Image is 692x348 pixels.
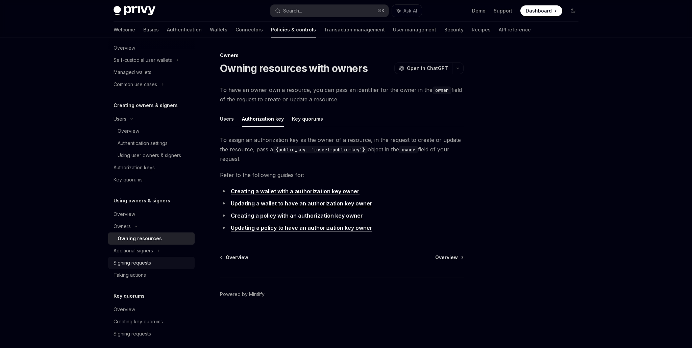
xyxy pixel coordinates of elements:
button: Toggle dark mode [568,5,578,16]
button: Key quorums [292,111,323,127]
div: Signing requests [114,330,151,338]
a: Policies & controls [271,22,316,38]
span: Refer to the following guides for: [220,170,464,180]
a: Demo [472,7,486,14]
a: Overview [435,254,463,261]
a: Recipes [472,22,491,38]
button: Users [220,111,234,127]
h1: Owning resources with owners [220,62,368,74]
a: Creating a policy with an authorization key owner [231,212,363,219]
a: Overview [108,125,195,137]
div: Overview [114,305,135,314]
a: Authorization keys [108,161,195,174]
a: Key quorums [108,174,195,186]
a: Dashboard [520,5,562,16]
div: Self-custodial user wallets [114,56,172,64]
div: Authentication settings [118,139,168,147]
div: Owners [220,52,464,59]
a: Creating key quorums [108,316,195,328]
div: Users [114,115,126,123]
code: {public_key: 'insert-public-key'} [273,146,368,153]
a: Powered by Mintlify [220,291,265,298]
a: Welcome [114,22,135,38]
a: Managed wallets [108,66,195,78]
div: Common use cases [114,80,157,89]
h5: Creating owners & signers [114,101,178,109]
div: Managed wallets [114,68,151,76]
a: Security [444,22,464,38]
div: Using user owners & signers [118,151,181,159]
a: Signing requests [108,328,195,340]
a: Taking actions [108,269,195,281]
a: Owning resources [108,232,195,245]
div: Owners [114,222,131,230]
div: Signing requests [114,259,151,267]
button: Search...⌘K [270,5,389,17]
a: Using user owners & signers [108,149,195,161]
code: owner [399,146,418,153]
span: ⌘ K [377,8,385,14]
div: Authorization keys [114,164,155,172]
button: Authorization key [242,111,284,127]
div: Search... [283,7,302,15]
div: Creating key quorums [114,318,163,326]
div: Taking actions [114,271,146,279]
div: Key quorums [114,176,143,184]
a: Overview [108,208,195,220]
a: Connectors [236,22,263,38]
a: Overview [108,303,195,316]
div: Owning resources [118,234,162,243]
span: Ask AI [403,7,417,14]
button: Ask AI [392,5,422,17]
span: To assign an authorization key as the owner of a resource, in the request to create or update the... [220,135,464,164]
span: Dashboard [526,7,552,14]
div: Overview [118,127,139,135]
span: Overview [435,254,458,261]
a: Basics [143,22,159,38]
div: Overview [114,210,135,218]
button: Open in ChatGPT [394,63,452,74]
div: Additional signers [114,247,153,255]
span: Open in ChatGPT [407,65,448,72]
img: dark logo [114,6,155,16]
a: Wallets [210,22,227,38]
a: Transaction management [324,22,385,38]
a: Updating a policy to have an authorization key owner [231,224,372,231]
code: owner [432,86,451,94]
a: Overview [221,254,248,261]
a: API reference [499,22,531,38]
a: User management [393,22,436,38]
span: To have an owner own a resource, you can pass an identifier for the owner in the field of the req... [220,85,464,104]
a: Creating a wallet with a authorization key owner [231,188,360,195]
h5: Key quorums [114,292,145,300]
a: Authentication [167,22,202,38]
a: Support [494,7,512,14]
span: Overview [226,254,248,261]
a: Signing requests [108,257,195,269]
a: Updating a wallet to have an authorization key owner [231,200,372,207]
h5: Using owners & signers [114,197,170,205]
a: Authentication settings [108,137,195,149]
